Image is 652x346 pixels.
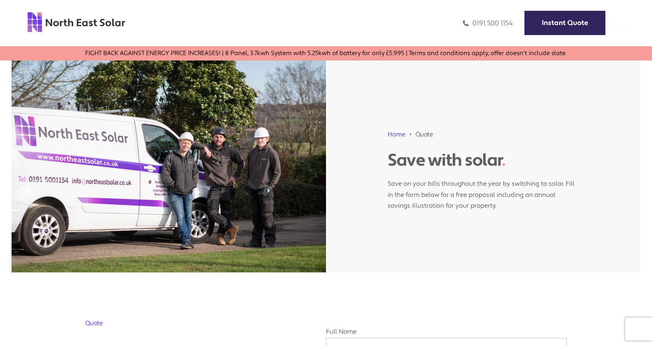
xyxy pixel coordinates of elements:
[388,130,405,138] a: Home
[502,149,506,171] span: .
[388,171,579,211] p: Save on your bills throughout the year by switching to solar. Fill in the form below for a free p...
[408,130,412,139] img: 211688_forward_arrow_icon.svg
[524,11,605,35] a: Instant Quote
[463,19,469,28] img: phone icon
[415,130,433,139] span: Quote
[463,19,513,28] a: 0191 500 1154
[85,319,307,328] h2: Quote
[27,12,126,33] img: north east solar logo
[388,150,579,171] h1: Save with solar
